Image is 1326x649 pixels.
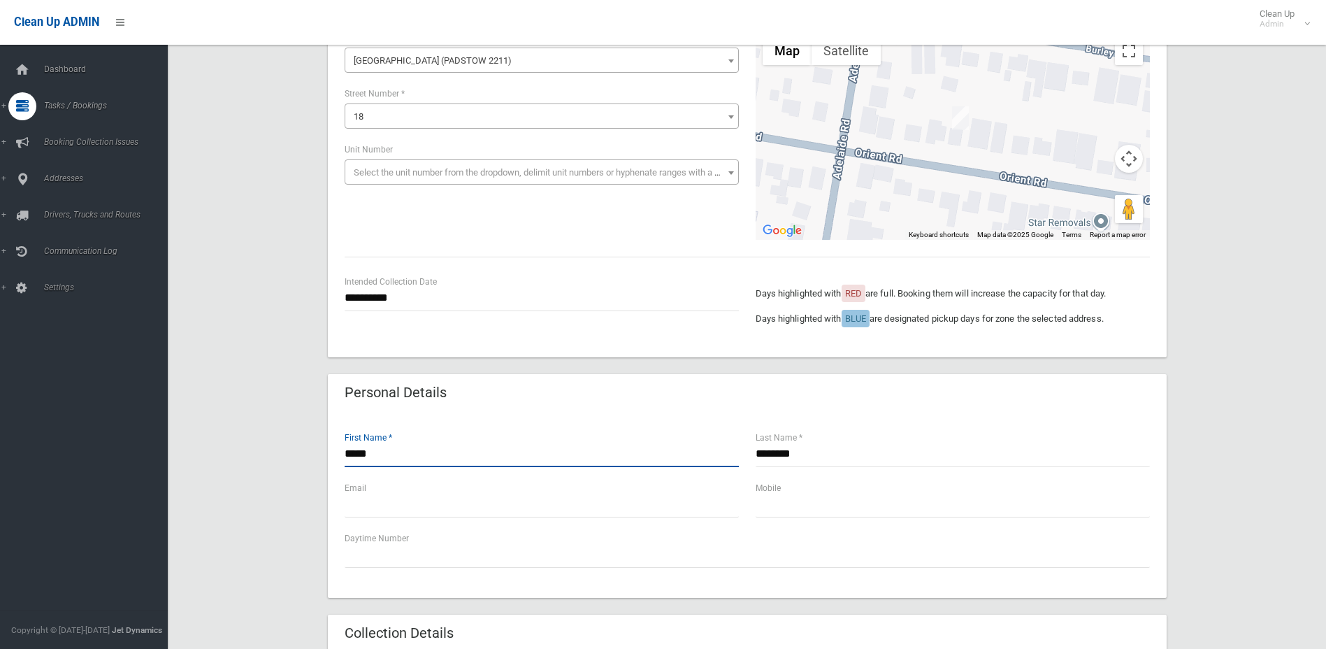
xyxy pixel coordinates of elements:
[1260,19,1295,29] small: Admin
[11,625,110,635] span: Copyright © [DATE]-[DATE]
[40,246,178,256] span: Communication Log
[40,137,178,147] span: Booking Collection Issues
[1115,37,1143,65] button: Toggle fullscreen view
[1115,145,1143,173] button: Map camera controls
[40,101,178,110] span: Tasks / Bookings
[40,64,178,74] span: Dashboard
[112,625,162,635] strong: Jet Dynamics
[952,106,969,130] div: 18 Orient Road, PADSTOW NSW 2211
[759,222,805,240] a: Open this area in Google Maps (opens a new window)
[759,222,805,240] img: Google
[756,311,1150,327] p: Days highlighted with are designated pickup days for zone the selected address.
[1115,195,1143,223] button: Drag Pegman onto the map to open Street View
[40,283,178,292] span: Settings
[14,15,99,29] span: Clean Up ADMIN
[40,210,178,220] span: Drivers, Trucks and Routes
[328,620,470,647] header: Collection Details
[909,230,969,240] button: Keyboard shortcuts
[345,104,739,129] span: 18
[1253,8,1309,29] span: Clean Up
[345,48,739,73] span: Orient Road (PADSTOW 2211)
[763,37,812,65] button: Show street map
[812,37,881,65] button: Show satellite imagery
[756,285,1150,302] p: Days highlighted with are full. Booking them will increase the capacity for that day.
[328,379,463,406] header: Personal Details
[348,107,735,127] span: 18
[40,173,178,183] span: Addresses
[354,111,363,122] span: 18
[1090,231,1146,238] a: Report a map error
[845,288,862,299] span: RED
[1062,231,1081,238] a: Terms
[845,313,866,324] span: BLUE
[354,167,744,178] span: Select the unit number from the dropdown, delimit unit numbers or hyphenate ranges with a comma
[977,231,1053,238] span: Map data ©2025 Google
[348,51,735,71] span: Orient Road (PADSTOW 2211)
